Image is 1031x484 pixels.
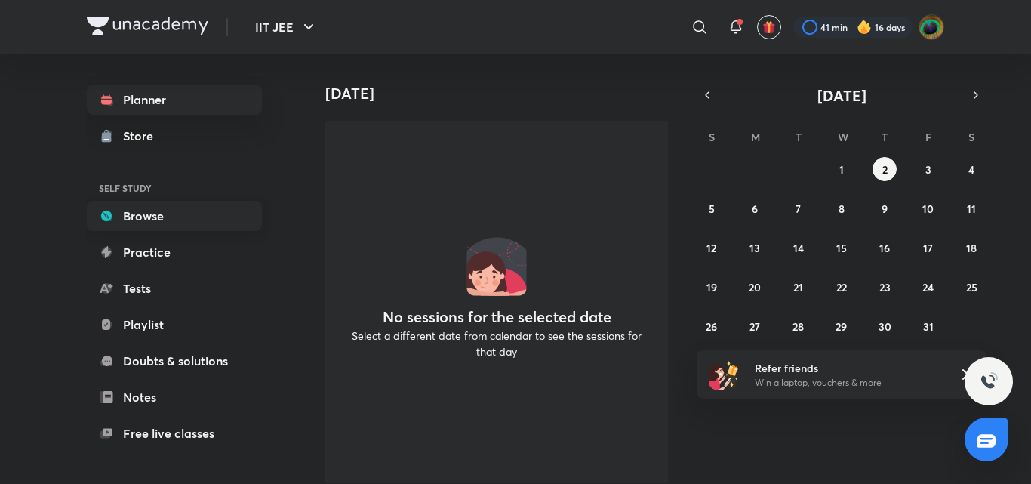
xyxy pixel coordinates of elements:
[959,196,983,220] button: October 11, 2025
[706,241,716,255] abbr: October 12, 2025
[700,275,724,299] button: October 19, 2025
[839,162,844,177] abbr: October 1, 2025
[87,237,262,267] a: Practice
[749,280,761,294] abbr: October 20, 2025
[709,130,715,144] abbr: Sunday
[743,314,767,338] button: October 27, 2025
[959,275,983,299] button: October 25, 2025
[916,236,940,260] button: October 17, 2025
[709,359,739,390] img: referral
[743,236,767,260] button: October 13, 2025
[87,201,262,231] a: Browse
[873,275,897,299] button: October 23, 2025
[796,130,802,144] abbr: Tuesday
[751,130,760,144] abbr: Monday
[749,241,760,255] abbr: October 13, 2025
[882,130,888,144] abbr: Thursday
[919,14,944,40] img: Shravan
[123,127,162,145] div: Store
[829,157,854,181] button: October 1, 2025
[923,241,933,255] abbr: October 17, 2025
[755,376,940,390] p: Win a laptop, vouchers & more
[829,314,854,338] button: October 29, 2025
[87,17,208,39] a: Company Logo
[700,236,724,260] button: October 12, 2025
[87,346,262,376] a: Doubts & solutions
[792,319,804,334] abbr: October 28, 2025
[87,85,262,115] a: Planner
[879,241,890,255] abbr: October 16, 2025
[959,157,983,181] button: October 4, 2025
[786,314,811,338] button: October 28, 2025
[343,328,650,359] p: Select a different date from calendar to see the sessions for that day
[829,196,854,220] button: October 8, 2025
[786,196,811,220] button: October 7, 2025
[916,275,940,299] button: October 24, 2025
[706,319,717,334] abbr: October 26, 2025
[836,319,847,334] abbr: October 29, 2025
[87,418,262,449] a: Free live classes
[466,236,527,296] img: No events
[873,196,897,220] button: October 9, 2025
[757,15,781,39] button: avatar
[749,319,760,334] abbr: October 27, 2025
[882,202,888,216] abbr: October 9, 2025
[879,280,891,294] abbr: October 23, 2025
[836,280,847,294] abbr: October 22, 2025
[966,280,977,294] abbr: October 25, 2025
[87,273,262,304] a: Tests
[925,130,931,144] abbr: Friday
[87,17,208,35] img: Company Logo
[838,130,848,144] abbr: Wednesday
[325,85,680,103] h4: [DATE]
[882,162,888,177] abbr: October 2, 2025
[383,308,611,326] h4: No sessions for the selected date
[246,12,327,42] button: IIT JEE
[959,236,983,260] button: October 18, 2025
[829,236,854,260] button: October 15, 2025
[879,319,891,334] abbr: October 30, 2025
[873,236,897,260] button: October 16, 2025
[786,236,811,260] button: October 14, 2025
[793,241,804,255] abbr: October 14, 2025
[916,196,940,220] button: October 10, 2025
[700,196,724,220] button: October 5, 2025
[967,202,976,216] abbr: October 11, 2025
[762,20,776,34] img: avatar
[87,382,262,412] a: Notes
[755,360,940,376] h6: Refer friends
[706,280,717,294] abbr: October 19, 2025
[873,157,897,181] button: October 2, 2025
[836,241,847,255] abbr: October 15, 2025
[980,372,998,390] img: ttu
[916,314,940,338] button: October 31, 2025
[796,202,801,216] abbr: October 7, 2025
[923,319,934,334] abbr: October 31, 2025
[700,314,724,338] button: October 26, 2025
[817,85,866,106] span: [DATE]
[925,162,931,177] abbr: October 3, 2025
[786,275,811,299] button: October 21, 2025
[968,130,974,144] abbr: Saturday
[829,275,854,299] button: October 22, 2025
[873,314,897,338] button: October 30, 2025
[839,202,845,216] abbr: October 8, 2025
[966,241,977,255] abbr: October 18, 2025
[793,280,803,294] abbr: October 21, 2025
[709,202,715,216] abbr: October 5, 2025
[922,280,934,294] abbr: October 24, 2025
[87,310,262,340] a: Playlist
[968,162,974,177] abbr: October 4, 2025
[916,157,940,181] button: October 3, 2025
[743,196,767,220] button: October 6, 2025
[743,275,767,299] button: October 20, 2025
[87,175,262,201] h6: SELF STUDY
[718,85,965,106] button: [DATE]
[752,202,758,216] abbr: October 6, 2025
[922,202,934,216] abbr: October 10, 2025
[87,121,262,151] a: Store
[857,20,872,35] img: streak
